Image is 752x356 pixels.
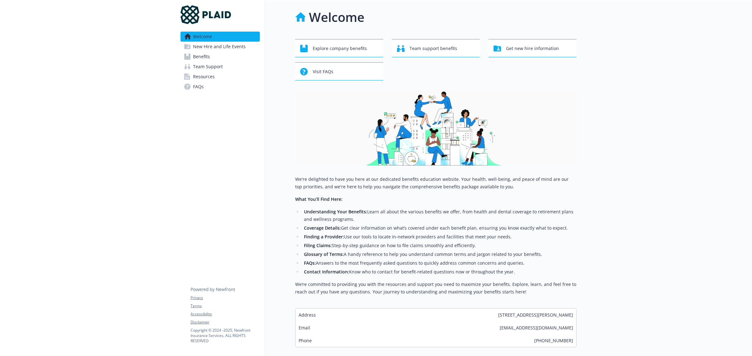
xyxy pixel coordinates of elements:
[295,90,577,165] img: overview page banner
[302,259,577,267] li: Answers to the most frequently asked questions to quickly address common concerns and queries.
[304,209,367,215] strong: Understanding Your Benefits:
[191,319,259,325] a: Disclaimer
[295,62,383,80] button: Visit FAQs
[299,324,310,331] span: Email
[295,281,577,296] p: We’re committed to providing you with the resources and support you need to maximize your benefit...
[193,32,212,42] span: Welcome
[304,234,344,240] strong: Finding a Provider:
[191,303,259,309] a: Terms
[193,72,215,82] span: Resources
[498,312,573,318] span: [STREET_ADDRESS][PERSON_NAME]
[193,62,223,72] span: Team Support
[302,268,577,276] li: Know who to contact for benefit-related questions now or throughout the year.
[191,295,259,301] a: Privacy
[304,242,332,248] strong: Filing Claims:
[304,269,349,275] strong: Contact Information:
[295,175,577,191] p: We're delighted to have you here at our dedicated benefits education website. Your health, well-b...
[302,233,577,241] li: Use our tools to locate in-network providers and facilities that meet your needs.
[304,225,341,231] strong: Coverage Details:
[295,39,383,57] button: Explore company benefits
[180,82,260,92] a: FAQs
[180,62,260,72] a: Team Support
[309,8,364,27] h1: Welcome
[534,337,573,344] span: [PHONE_NUMBER]
[304,260,316,266] strong: FAQs:
[191,328,259,343] p: Copyright © 2024 - 2025 , Newfront Insurance Services, ALL RIGHTS RESERVED
[302,242,577,249] li: Step-by-step guidance on how to file claims smoothly and efficiently.
[193,82,204,92] span: FAQs
[193,42,246,52] span: New Hire and Life Events
[299,312,316,318] span: Address
[295,196,342,202] strong: What You’ll Find Here:
[191,311,259,317] a: Accessibility
[193,52,210,62] span: Benefits
[313,43,367,54] span: Explore company benefits
[488,39,577,57] button: Get new hire information
[313,66,333,78] span: Visit FAQs
[180,72,260,82] a: Resources
[299,337,312,344] span: Phone
[180,32,260,42] a: Welcome
[500,324,573,331] span: [EMAIL_ADDRESS][DOMAIN_NAME]
[180,42,260,52] a: New Hire and Life Events
[180,52,260,62] a: Benefits
[410,43,457,54] span: Team support benefits
[302,224,577,232] li: Get clear information on what’s covered under each benefit plan, ensuring you know exactly what t...
[302,251,577,258] li: A handy reference to help you understand common terms and jargon related to your benefits.
[506,43,559,54] span: Get new hire information
[302,208,577,223] li: Learn all about the various benefits we offer, from health and dental coverage to retirement plan...
[304,251,344,257] strong: Glossary of Terms:
[392,39,480,57] button: Team support benefits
